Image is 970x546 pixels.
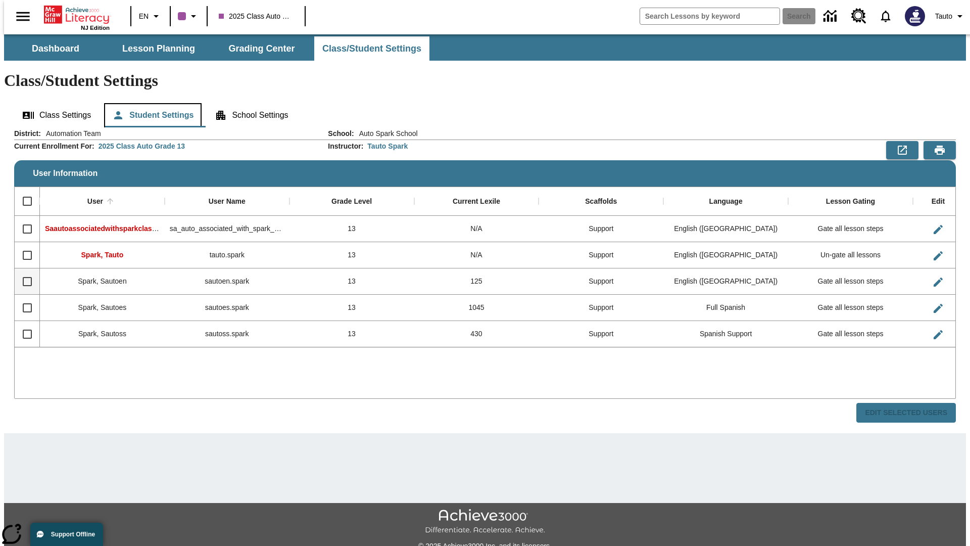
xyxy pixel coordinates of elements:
button: Class/Student Settings [314,36,429,61]
div: English (US) [663,216,788,242]
div: Un-gate all lessons [788,242,913,268]
span: Lesson Planning [122,43,195,55]
div: Gate all lesson steps [788,216,913,242]
div: SubNavbar [4,36,430,61]
div: Current Lexile [453,197,500,206]
button: Class color is purple. Change class color [174,7,204,25]
span: Saautoassociatedwithsparkclass, Saautoassociatedwithsparkclass [45,224,271,233]
div: Grade Level [331,197,372,206]
button: Edit User [928,219,948,240]
span: Spark, Sautoen [78,277,127,285]
img: Avatar [905,6,925,26]
input: search field [640,8,780,24]
button: Select a new avatar [899,3,931,29]
span: Dashboard [32,43,79,55]
button: Open side menu [8,2,38,31]
div: English (US) [663,242,788,268]
div: 125 [414,268,539,295]
div: Spanish Support [663,321,788,347]
a: Resource Center, Will open in new tab [845,3,872,30]
h2: Current Enrollment For : [14,142,94,151]
h2: Instructor : [328,142,363,151]
img: Achieve3000 Differentiate Accelerate Achieve [425,509,545,535]
div: User [87,197,103,206]
div: User Information [14,128,956,423]
a: Notifications [872,3,899,29]
div: Gate all lesson steps [788,321,913,347]
div: N/A [414,216,539,242]
button: Language: EN, Select a language [134,7,167,25]
div: sautoes.spark [165,295,289,321]
button: Edit User [928,272,948,292]
button: Grading Center [211,36,312,61]
div: sautoen.spark [165,268,289,295]
a: Data Center [817,3,845,30]
span: User Information [33,169,98,178]
div: sa_auto_associated_with_spark_classes [165,216,289,242]
div: 13 [289,268,414,295]
div: Tauto Spark [367,141,408,151]
div: 1045 [414,295,539,321]
div: Scaffolds [585,197,617,206]
div: 13 [289,216,414,242]
button: Edit User [928,298,948,318]
div: 13 [289,295,414,321]
h1: Class/Student Settings [4,71,966,90]
div: Support [539,242,663,268]
span: Auto Spark School [354,128,418,139]
span: Spark, Sautoes [78,303,127,311]
h2: School : [328,129,354,138]
div: N/A [414,242,539,268]
a: Home [44,5,110,25]
div: Gate all lesson steps [788,268,913,295]
button: Print Preview [924,141,956,159]
button: Class Settings [14,103,99,127]
div: 13 [289,321,414,347]
div: Edit [932,197,945,206]
button: Lesson Planning [108,36,209,61]
div: 430 [414,321,539,347]
div: Class/Student Settings [14,103,956,127]
div: Home [44,4,110,31]
span: Spark, Tauto [81,251,124,259]
div: Lesson Gating [826,197,875,206]
button: Edit User [928,246,948,266]
span: Spark, Sautoss [78,330,126,338]
button: Dashboard [5,36,106,61]
span: NJ Edition [81,25,110,31]
div: tauto.spark [165,242,289,268]
div: sautoss.spark [165,321,289,347]
button: Edit User [928,325,948,345]
span: Support Offline [51,531,95,538]
div: Full Spanish [663,295,788,321]
button: Student Settings [104,103,202,127]
div: English (US) [663,268,788,295]
div: Support [539,268,663,295]
span: Grading Center [228,43,295,55]
span: EN [139,11,149,22]
button: Export to CSV [886,141,918,159]
span: Automation Team [41,128,101,139]
button: School Settings [207,103,296,127]
div: Support [539,321,663,347]
div: Language [709,197,743,206]
div: 13 [289,242,414,268]
button: Profile/Settings [931,7,970,25]
h2: District : [14,129,41,138]
div: Support [539,295,663,321]
div: Gate all lesson steps [788,295,913,321]
button: Support Offline [30,523,103,546]
div: SubNavbar [4,34,966,61]
span: Tauto [935,11,952,22]
div: Support [539,216,663,242]
div: 2025 Class Auto Grade 13 [99,141,185,151]
span: 2025 Class Auto Grade 13 [219,11,294,22]
span: Class/Student Settings [322,43,421,55]
div: User Name [209,197,246,206]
